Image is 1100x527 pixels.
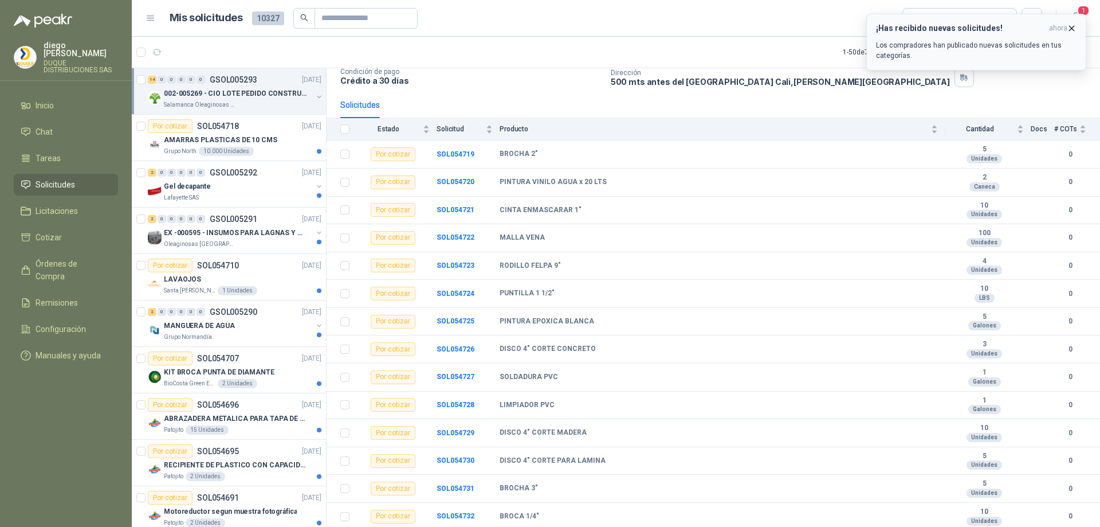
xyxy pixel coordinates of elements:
img: Company Logo [148,323,162,337]
div: 0 [187,308,195,316]
a: SOL054728 [437,401,474,409]
div: 2 [148,215,156,223]
p: RECIPIENTE DE PLASTICO CON CAPACIDAD DE 1.8 LT PARA LA EXTRACCIÓN MANUAL DE LIQUIDOS [164,460,307,471]
div: Unidades [967,210,1002,219]
div: 0 [167,308,176,316]
div: Unidades [967,238,1002,247]
p: SOL054710 [197,261,239,270]
span: Estado [356,125,421,133]
div: Unidades [967,154,1002,163]
div: 2 Unidades [218,379,257,388]
span: Licitaciones [36,205,78,217]
b: BROCHA 3" [500,484,538,493]
p: Salamanca Oleaginosas SAS [164,100,236,110]
span: Tareas [36,152,61,165]
b: LIMPIADOR PVC [500,401,555,410]
p: diego [PERSON_NAME] [44,41,118,57]
img: Company Logo [148,184,162,198]
b: 5 [945,145,1024,154]
div: 15 Unidades [186,425,229,435]
p: GSOL005293 [210,76,257,84]
b: CINTA ENMASCARAR 1" [500,206,582,215]
div: Unidades [967,517,1002,526]
p: Crédito a 30 días [340,76,602,85]
p: 500 mts antes del [GEOGRAPHIC_DATA] Cali , [PERSON_NAME][GEOGRAPHIC_DATA] [611,77,950,87]
div: 0 [187,169,195,177]
div: Por cotizar [148,119,192,133]
b: SOL054726 [437,345,474,353]
p: AMARRAS PLASTICAS DE 10 CMS [164,135,277,146]
a: Cotizar [14,227,118,248]
p: [DATE] [302,214,321,225]
div: Unidades [967,266,1002,275]
img: Company Logo [148,138,162,151]
span: Chat [36,126,53,138]
div: 2 [148,169,156,177]
b: 10 [945,508,1024,517]
div: 1 - 50 de 7042 [843,43,917,61]
a: SOL054720 [437,178,474,186]
div: Galones [968,405,1001,414]
b: 0 [1054,455,1086,466]
a: Solicitudes [14,174,118,196]
p: Los compradores han publicado nuevas solicitudes en tus categorías. [876,40,1077,61]
a: SOL054731 [437,485,474,493]
b: 10 [945,284,1024,294]
span: Solicitud [437,125,484,133]
p: GSOL005291 [210,215,257,223]
a: SOL054732 [437,512,474,520]
p: KIT BROCA PUNTA DE DIAMANTE [164,367,274,378]
span: Cotizar [36,231,62,244]
div: 0 [187,76,195,84]
img: Company Logo [148,370,162,384]
div: 0 [197,169,205,177]
b: 5 [945,479,1024,489]
div: Por cotizar [371,454,415,468]
span: Cantidad [945,125,1015,133]
p: [DATE] [302,75,321,85]
b: SOL054727 [437,373,474,381]
p: Lafayette SAS [164,193,199,202]
span: Órdenes de Compra [36,257,107,283]
div: 0 [167,169,176,177]
a: SOL054721 [437,206,474,214]
div: 0 [158,215,166,223]
h1: Mis solicitudes [170,10,243,26]
div: Por cotizar [371,175,415,189]
a: Órdenes de Compra [14,253,118,287]
b: 2 [945,173,1024,182]
div: 0 [158,308,166,316]
p: LAVAOJOS [164,274,201,285]
span: Solicitudes [36,178,75,191]
p: SOL054707 [197,354,239,362]
div: 0 [197,215,205,223]
a: SOL054724 [437,290,474,298]
span: Configuración [36,323,86,335]
div: Galones [968,321,1001,330]
div: Caneca [969,182,1000,192]
div: Por cotizar [371,203,415,217]
b: SOL054730 [437,456,474,464]
img: Logo peakr [14,14,72,28]
a: Inicio [14,95,118,116]
img: Company Logo [148,463,162,477]
b: 0 [1054,205,1086,216]
span: 1 [1077,5,1090,16]
b: SOL054725 [437,317,474,325]
img: Company Logo [148,277,162,291]
div: Por cotizar [371,426,415,440]
a: SOL054723 [437,261,474,270]
p: SOL054696 [197,401,239,409]
p: [DATE] [302,400,321,411]
img: Company Logo [148,416,162,430]
div: Por cotizar [371,147,415,161]
a: SOL054719 [437,150,474,158]
p: Grupo Normandía [164,333,212,342]
b: 0 [1054,288,1086,299]
p: Santa [PERSON_NAME] [164,286,215,295]
b: RODILLO FELPA 9" [500,261,561,271]
b: 1 [945,396,1024,405]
